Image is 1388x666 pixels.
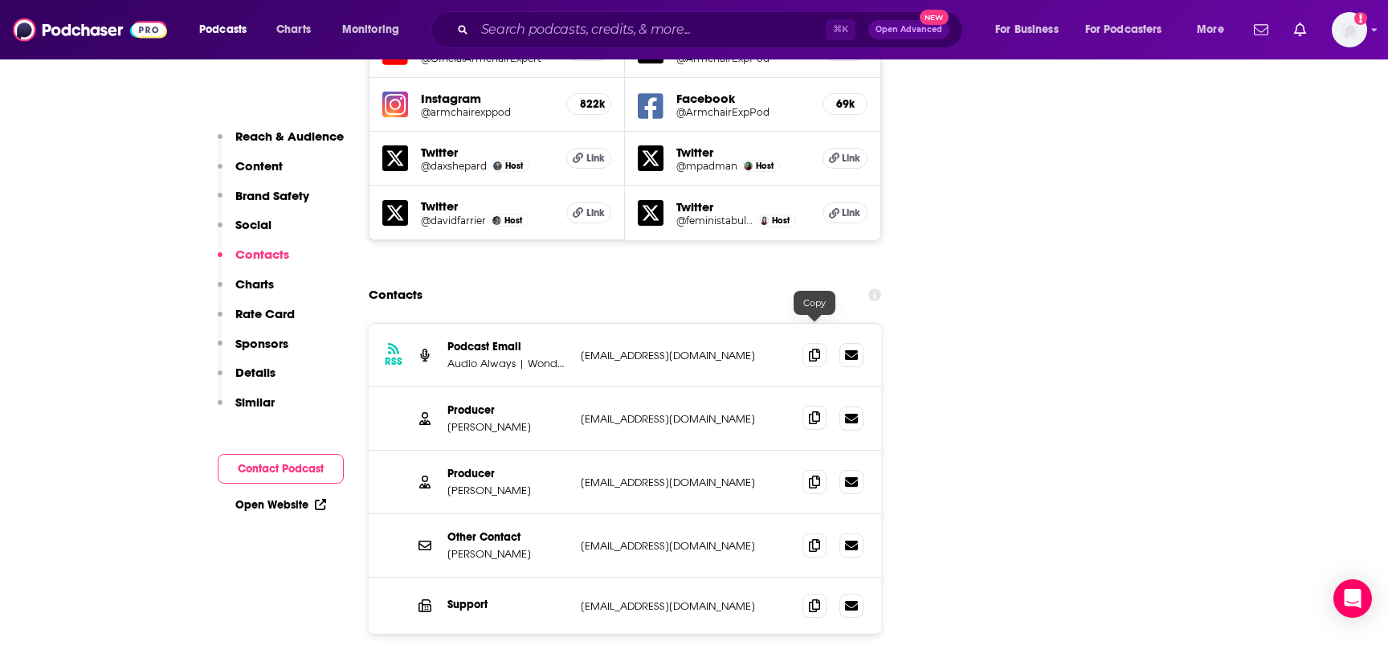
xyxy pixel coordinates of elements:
[1247,16,1275,43] a: Show notifications dropdown
[676,160,737,172] a: @mpadman
[676,199,810,215] h5: Twitter
[447,420,568,434] p: [PERSON_NAME]
[369,280,423,310] h2: Contacts
[586,152,605,165] span: Link
[218,306,295,336] button: Rate Card
[1075,17,1186,43] button: open menu
[342,18,399,41] span: Monitoring
[984,17,1079,43] button: open menu
[475,17,826,43] input: Search podcasts, credits, & more...
[447,484,568,497] p: [PERSON_NAME]
[823,202,867,223] a: Link
[1197,18,1224,41] span: More
[744,161,753,170] img: Monica Padman
[504,215,522,226] span: Host
[188,17,267,43] button: open menu
[421,106,553,118] a: @armchairexppod
[1085,18,1162,41] span: For Podcasters
[235,498,326,512] a: Open Website
[756,161,774,171] span: Host
[580,97,598,111] h5: 822k
[581,599,790,613] p: [EMAIL_ADDRESS][DOMAIN_NAME]
[235,365,276,380] p: Details
[235,129,344,144] p: Reach & Audience
[218,158,283,188] button: Content
[421,160,487,172] a: @daxshepard
[421,91,553,106] h5: Instagram
[235,306,295,321] p: Rate Card
[382,92,408,117] img: iconImage
[586,206,605,219] span: Link
[1332,12,1367,47] span: Logged in as jenc9678
[218,394,275,424] button: Similar
[581,412,790,426] p: [EMAIL_ADDRESS][DOMAIN_NAME]
[826,19,855,40] span: ⌘ K
[842,152,860,165] span: Link
[447,530,568,544] p: Other Contact
[218,217,271,247] button: Social
[421,145,553,160] h5: Twitter
[1333,579,1372,618] div: Open Intercom Messenger
[199,18,247,41] span: Podcasts
[447,598,568,611] p: Support
[1186,17,1244,43] button: open menu
[676,106,810,118] a: @ArmchairExpPod
[1288,16,1312,43] a: Show notifications dropdown
[823,148,867,169] a: Link
[421,198,553,214] h5: Twitter
[676,91,810,106] h5: Facebook
[218,188,309,218] button: Brand Safety
[772,215,790,226] span: Host
[218,454,344,484] button: Contact Podcast
[493,161,502,170] img: Dax Shepard
[836,97,854,111] h5: 69k
[331,17,420,43] button: open menu
[235,188,309,203] p: Brand Safety
[566,148,611,169] a: Link
[447,357,568,370] p: Audio Always | Wondery
[566,202,611,223] a: Link
[676,145,810,160] h5: Twitter
[492,216,501,225] img: David Farrier
[1332,12,1367,47] img: User Profile
[676,215,753,227] a: @feministabulous
[218,336,288,366] button: Sponsors
[218,365,276,394] button: Details
[447,547,568,561] p: [PERSON_NAME]
[1354,12,1367,25] svg: Add a profile image
[447,403,568,417] p: Producer
[235,276,274,292] p: Charts
[218,276,274,306] button: Charts
[235,336,288,351] p: Sponsors
[266,17,320,43] a: Charts
[235,217,271,232] p: Social
[760,216,769,225] img: Liz Plank
[447,340,568,353] p: Podcast Email
[794,291,835,315] div: Copy
[235,247,289,262] p: Contacts
[868,20,949,39] button: Open AdvancedNew
[421,215,486,227] a: @davidfarrier
[276,18,311,41] span: Charts
[505,161,523,171] span: Host
[218,129,344,158] button: Reach & Audience
[385,355,402,368] h3: RSS
[581,349,790,362] p: [EMAIL_ADDRESS][DOMAIN_NAME]
[218,247,289,276] button: Contacts
[876,26,942,34] span: Open Advanced
[920,10,949,25] span: New
[446,11,978,48] div: Search podcasts, credits, & more...
[235,394,275,410] p: Similar
[13,14,167,45] a: Podchaser - Follow, Share and Rate Podcasts
[235,158,283,174] p: Content
[447,467,568,480] p: Producer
